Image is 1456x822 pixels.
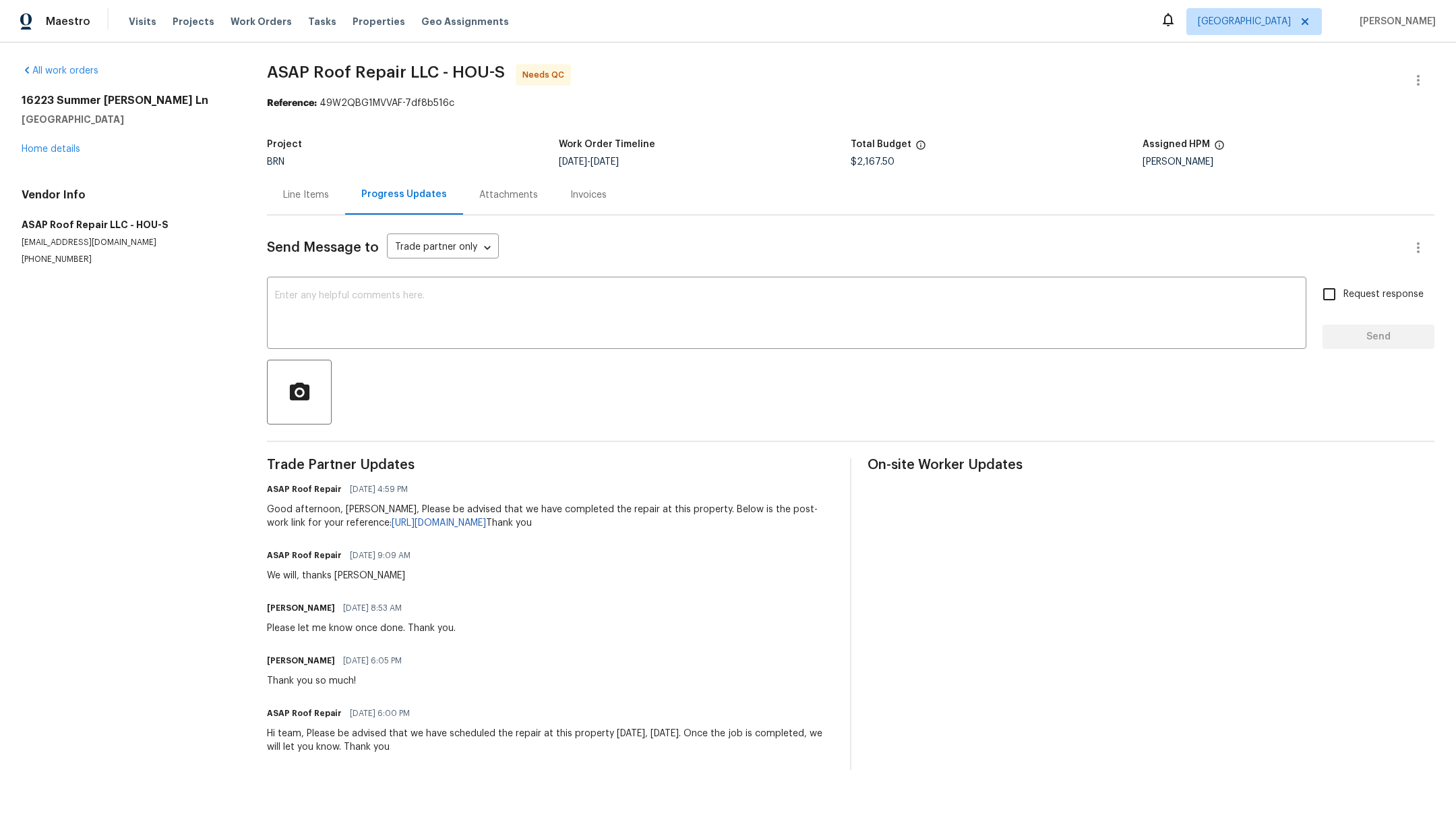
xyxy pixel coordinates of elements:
span: [DATE] 8:53 AM [343,601,402,615]
span: Tasks [308,17,336,26]
span: - [559,157,619,167]
span: $2,167.50 [851,157,894,167]
span: ASAP Roof Repair LLC - HOU-S [267,64,505,80]
span: Work Orders [231,15,292,28]
div: 49W2QBG1MVVAF-7df8b516c [267,97,1434,110]
div: Invoices [570,188,607,202]
h6: ASAP Roof Repair [267,707,342,720]
h6: ASAP Roof Repair [267,549,342,562]
div: Good afternoon, [PERSON_NAME], Please be advised that we have completed the repair at this proper... [267,503,834,530]
h4: Vendor Info [22,188,235,202]
span: BRN [267,157,284,167]
span: Geo Assignments [421,15,509,28]
b: Reference: [267,99,317,108]
p: [PHONE_NUMBER] [22,254,235,265]
div: [PERSON_NAME] [1143,157,1434,167]
span: On-site Worker Updates [868,458,1434,472]
h5: [GEOGRAPHIC_DATA] [22,113,235,126]
span: Maestro [46,15,90,28]
span: Needs QC [522,68,570,82]
h6: [PERSON_NAME] [267,601,335,615]
span: Request response [1343,287,1424,302]
div: Attachments [479,188,538,202]
h5: Assigned HPM [1143,140,1210,149]
h5: Project [267,140,302,149]
a: [URL][DOMAIN_NAME] [392,518,486,528]
span: [GEOGRAPHIC_DATA] [1198,15,1291,28]
div: Hi team, Please be advised that we have scheduled the repair at this property [DATE], [DATE]. Onc... [267,727,834,754]
a: All work orders [22,66,98,76]
a: Home details [22,144,80,154]
div: Thank you so much! [267,674,410,688]
h5: Work Order Timeline [559,140,655,149]
div: We will, thanks [PERSON_NAME] [267,569,419,582]
span: [DATE] [559,157,587,167]
span: [DATE] 9:09 AM [350,549,411,562]
span: The total cost of line items that have been proposed by Opendoor. This sum includes line items th... [915,140,926,157]
span: Trade Partner Updates [267,458,834,472]
div: Progress Updates [361,188,447,201]
span: [DATE] [590,157,619,167]
div: Line Items [283,188,329,202]
h5: Total Budget [851,140,911,149]
h2: 16223 Summer [PERSON_NAME] Ln [22,94,235,107]
h6: ASAP Roof Repair [267,483,342,496]
span: [DATE] 6:05 PM [343,654,402,667]
div: Trade partner only [387,237,499,259]
h6: [PERSON_NAME] [267,654,335,667]
span: The hpm assigned to this work order. [1214,140,1225,157]
span: [DATE] 4:59 PM [350,483,408,496]
span: Visits [129,15,156,28]
div: Please let me know once done. Thank you. [267,622,456,635]
h5: ASAP Roof Repair LLC - HOU-S [22,218,235,231]
p: [EMAIL_ADDRESS][DOMAIN_NAME] [22,237,235,248]
span: [DATE] 6:00 PM [350,707,410,720]
span: Projects [173,15,214,28]
span: Properties [353,15,405,28]
span: [PERSON_NAME] [1354,15,1436,28]
span: Send Message to [267,241,379,254]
